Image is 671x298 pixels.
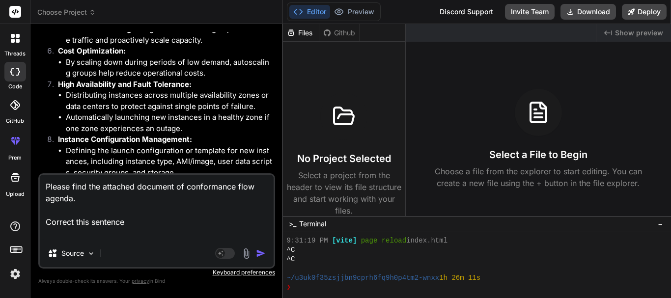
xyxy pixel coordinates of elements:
[37,7,96,17] span: Choose Project
[132,278,149,284] span: privacy
[8,154,22,162] label: prem
[332,236,357,245] span: [vite]
[299,219,326,229] span: Terminal
[361,236,406,245] span: page reload
[256,248,266,258] img: icon
[439,273,480,283] span: 1h 26m 11s
[87,249,95,258] img: Pick Models
[66,145,273,179] li: Defining the launch configuration or template for new instances, including instance type, AMI/ima...
[6,117,24,125] label: GitHub
[656,216,665,232] button: −
[58,80,192,89] strong: High Availability and Fault Tolerance:
[560,4,616,20] button: Download
[61,248,84,258] p: Source
[283,28,319,38] div: Files
[287,169,401,217] p: Select a project from the header to view its file structure and start working with your files.
[489,148,587,162] h3: Select a File to Begin
[505,4,555,20] button: Invite Team
[287,283,292,292] span: ❯
[428,165,648,189] p: Choose a file from the explorer to start editing. You can create a new file using the + button in...
[287,236,328,245] span: 9:31:19 PM
[66,90,273,112] li: Distributing instances across multiple availability zones or data centers to protect against sing...
[38,276,275,286] p: Always double-check its answers. Your in Bind
[40,175,274,240] textarea: Please find the attached document of conformance flow agenda. Correct this sentence
[289,219,296,229] span: >_
[434,4,499,20] div: Discord Support
[330,5,378,19] button: Preview
[38,269,275,276] p: Keyboard preferences
[66,57,273,79] li: By scaling down during periods of low demand, autoscaling groups help reduce operational costs.
[6,190,25,198] label: Upload
[287,245,295,255] span: ^C
[287,273,440,283] span: ~/u3uk0f35zsjjbn9cprh6fq9h0p4tm2-wnxx
[58,46,126,55] strong: Cost Optimization:
[319,28,360,38] div: Github
[8,82,22,91] label: code
[658,219,663,229] span: −
[406,236,447,245] span: index.html
[622,4,667,20] button: Deploy
[289,5,330,19] button: Editor
[58,135,192,144] strong: Instance Configuration Management:
[66,24,273,46] li: Using machine learning to predict future traffic and proactively scale capacity.
[297,152,391,165] h3: No Project Selected
[615,28,663,38] span: Show preview
[241,248,252,259] img: attachment
[7,266,24,282] img: settings
[4,50,26,58] label: threads
[66,112,273,134] li: Automatically launching new instances in a healthy zone if one zone experiences an outage.
[287,255,295,264] span: ^C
